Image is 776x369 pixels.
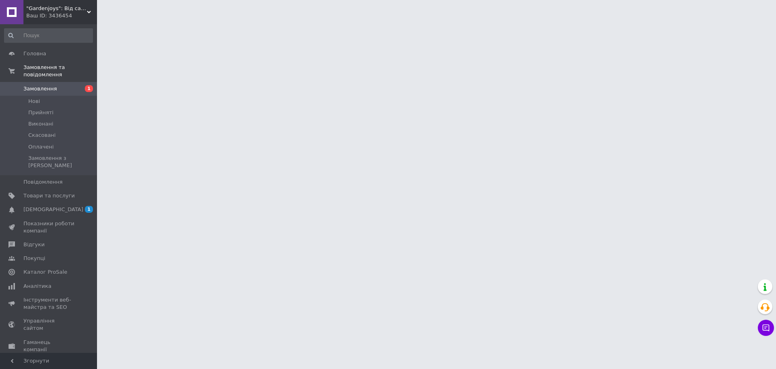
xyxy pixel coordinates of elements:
[28,120,53,128] span: Виконані
[4,28,93,43] input: Пошук
[85,206,93,213] span: 1
[23,268,67,276] span: Каталог ProSale
[23,296,75,311] span: Інструменти веб-майстра та SEO
[23,283,51,290] span: Аналітика
[23,220,75,235] span: Показники роботи компанії
[28,109,53,116] span: Прийняті
[23,241,44,248] span: Відгуки
[85,85,93,92] span: 1
[23,339,75,353] span: Гаманець компанії
[23,255,45,262] span: Покупці
[23,206,83,213] span: [DEMOGRAPHIC_DATA]
[26,5,87,12] span: "Gardenjoys": Від садової тачки до останнього гвинтика!
[23,317,75,332] span: Управління сайтом
[758,320,774,336] button: Чат з покупцем
[26,12,97,19] div: Ваш ID: 3436454
[28,132,56,139] span: Скасовані
[23,64,97,78] span: Замовлення та повідомлення
[23,178,63,186] span: Повідомлення
[28,155,92,169] span: Замовлення з [PERSON_NAME]
[23,192,75,199] span: Товари та послуги
[23,50,46,57] span: Головна
[28,98,40,105] span: Нові
[28,143,54,151] span: Оплачені
[23,85,57,92] span: Замовлення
